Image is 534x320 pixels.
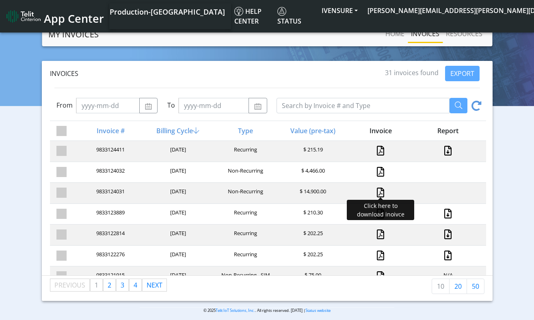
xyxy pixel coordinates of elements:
[48,26,99,43] a: MY INVOICES
[140,307,395,314] p: © 2025 . All rights reserved. [DATE] |
[134,281,137,290] span: 4
[211,251,279,262] div: Recurring
[279,251,346,262] div: $ 202.25
[143,229,211,240] div: [DATE]
[467,279,484,294] a: 50
[408,26,443,42] a: INVOICES
[76,188,143,199] div: 9833124031
[305,308,331,313] a: Status website
[76,146,143,157] div: 9833124411
[317,3,363,18] button: IVENSURE
[385,68,439,77] span: 31 invoices found
[143,279,166,291] a: Next page
[413,126,481,136] div: Report
[279,188,346,199] div: $ 14,900.00
[6,8,103,25] a: App Center
[50,69,78,78] span: Invoices
[234,7,262,26] span: Help center
[211,167,279,178] div: Non-Recurring
[121,281,124,290] span: 3
[143,126,211,136] div: Billing Cycle
[108,281,111,290] span: 2
[211,271,279,282] div: Non-Recurring - SIM
[279,126,346,136] div: Value (pre-tax)
[76,126,143,136] div: Invoice #
[76,98,140,113] input: yyyy-mm-dd
[145,103,152,110] img: calendar.svg
[216,308,255,313] a: Telit IoT Solutions, Inc.
[6,10,41,23] img: logo-telit-cinterion-gw-new.png
[443,26,486,42] a: RESOURCES
[143,209,211,220] div: [DATE]
[277,7,301,26] span: Status
[76,167,143,178] div: 9833124032
[76,229,143,240] div: 9833122814
[231,3,274,29] a: Help center
[167,100,175,110] label: To
[54,281,85,290] span: Previous
[211,229,279,240] div: Recurring
[110,7,225,17] span: Production-[GEOGRAPHIC_DATA]
[44,11,104,26] span: App Center
[279,271,346,282] div: $ 75.00
[445,66,480,81] button: EXPORT
[274,3,317,29] a: Status
[211,209,279,220] div: Recurring
[143,188,211,199] div: [DATE]
[254,103,262,110] img: calendar.svg
[211,188,279,199] div: Non-Recurring
[277,7,286,16] img: status.svg
[279,167,346,178] div: $ 4,466.00
[95,281,98,290] span: 1
[443,271,453,279] span: N/A
[143,251,211,262] div: [DATE]
[346,126,413,136] div: Invoice
[76,271,143,282] div: 9833121915
[279,229,346,240] div: $ 202.25
[109,3,225,19] a: Your current platform instance
[143,271,211,282] div: [DATE]
[347,200,414,220] div: Click here to download inoivce
[211,126,279,136] div: Type
[211,146,279,157] div: Recurring
[279,146,346,157] div: $ 215.19
[76,209,143,220] div: 9833123889
[56,100,73,110] label: From
[382,26,408,42] a: Home
[50,279,167,292] ul: Pagination
[277,98,450,113] input: Search by Invoice # and Type
[279,209,346,220] div: $ 210.30
[76,251,143,262] div: 9833122276
[178,98,249,113] input: yyyy-mm-dd
[449,279,467,294] a: 20
[234,7,243,16] img: knowledge.svg
[143,167,211,178] div: [DATE]
[143,146,211,157] div: [DATE]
